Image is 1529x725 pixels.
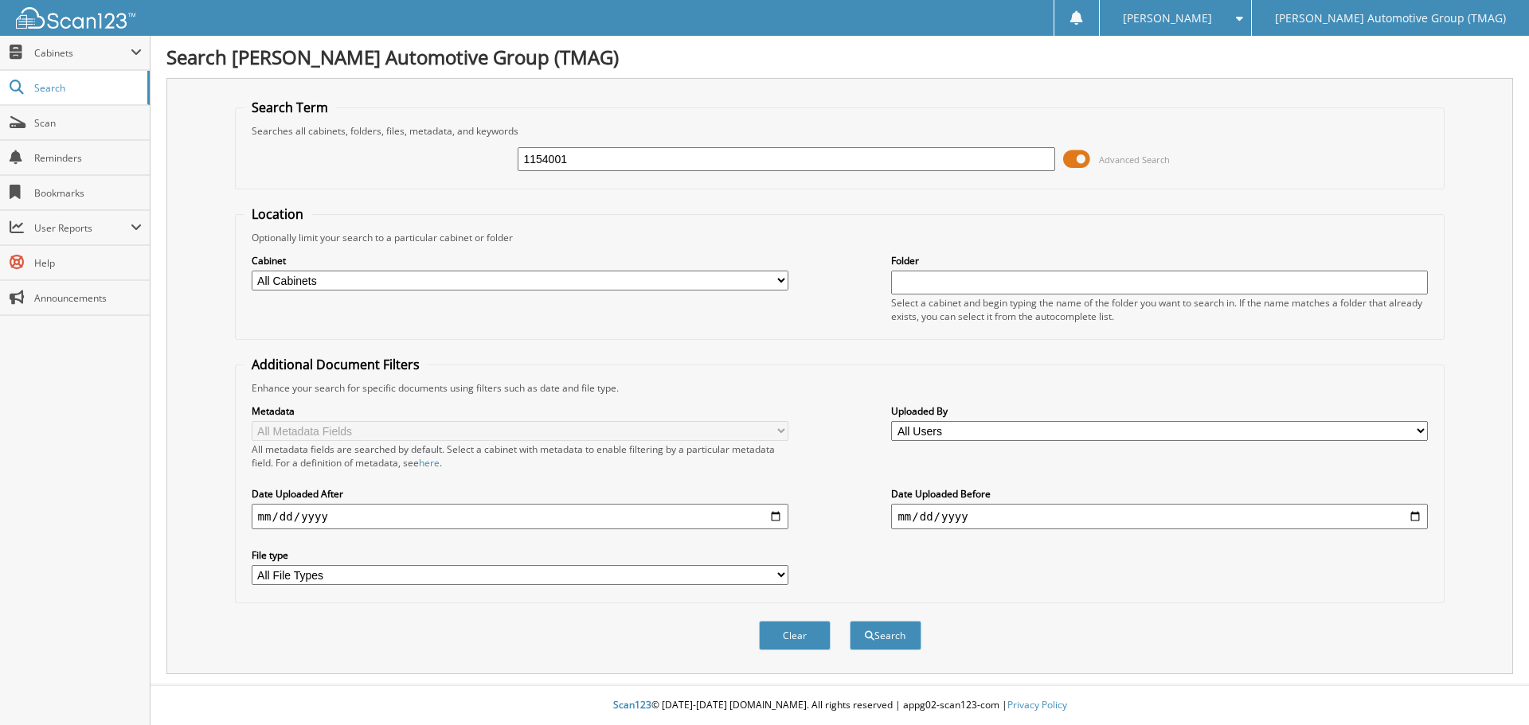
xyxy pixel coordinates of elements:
[252,404,788,418] label: Metadata
[850,621,921,650] button: Search
[244,356,428,373] legend: Additional Document Filters
[891,296,1428,323] div: Select a cabinet and begin typing the name of the folder you want to search in. If the name match...
[613,698,651,711] span: Scan123
[34,221,131,235] span: User Reports
[891,487,1428,501] label: Date Uploaded Before
[244,205,311,223] legend: Location
[252,442,788,470] div: All metadata fields are searched by default. Select a cabinet with metadata to enable filtering b...
[244,231,1437,244] div: Optionally limit your search to a particular cabinet or folder
[166,44,1513,70] h1: Search [PERSON_NAME] Automotive Group (TMAG)
[34,151,142,165] span: Reminders
[252,548,788,562] label: File type
[1275,14,1506,23] span: [PERSON_NAME] Automotive Group (TMAG)
[252,487,788,501] label: Date Uploaded After
[1123,14,1212,23] span: [PERSON_NAME]
[891,504,1428,529] input: end
[891,254,1428,267] label: Folder
[1007,698,1067,711] a: Privacy Policy
[1099,154,1170,166] span: Advanced Search
[244,381,1437,395] div: Enhance your search for specific documents using filters such as date and file type.
[34,46,131,60] span: Cabinets
[1449,649,1529,725] iframe: Chat Widget
[244,124,1437,138] div: Searches all cabinets, folders, files, metadata, and keywords
[34,81,139,95] span: Search
[244,99,336,116] legend: Search Term
[16,7,135,29] img: scan123-logo-white.svg
[759,621,831,650] button: Clear
[34,116,142,130] span: Scan
[252,504,788,529] input: start
[419,456,440,470] a: here
[891,404,1428,418] label: Uploaded By
[34,186,142,200] span: Bookmarks
[151,686,1529,725] div: © [DATE]-[DATE] [DOMAIN_NAME]. All rights reserved | appg02-scan123-com |
[252,254,788,267] label: Cabinet
[34,291,142,305] span: Announcements
[34,256,142,270] span: Help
